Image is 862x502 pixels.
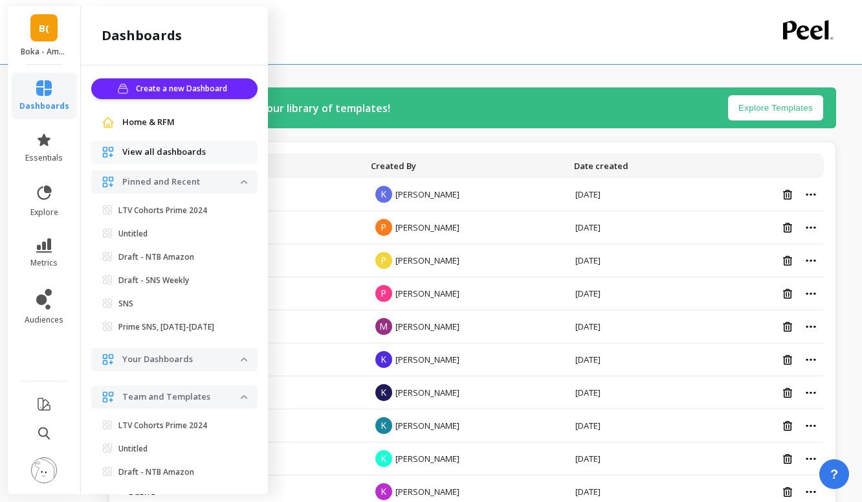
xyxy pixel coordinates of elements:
[118,444,148,454] p: Untitled
[122,146,247,159] a: View all dashboards
[395,354,459,365] span: [PERSON_NAME]
[819,459,849,489] button: ?
[102,353,115,366] img: navigation item icon
[241,358,247,361] img: down caret icon
[830,465,838,483] span: ?
[395,321,459,332] span: [PERSON_NAME]
[118,299,133,309] p: SNS
[568,277,701,310] td: [DATE]
[118,322,214,332] p: Prime SNS, [DATE]-[DATE]
[122,146,206,159] span: View all dashboards
[102,391,115,404] img: navigation item icon
[375,384,392,401] span: K
[241,180,247,184] img: down caret icon
[395,255,459,266] span: [PERSON_NAME]
[375,351,392,368] span: K
[102,176,115,188] img: navigation item icon
[568,154,701,178] th: Toggle SortBy
[568,178,701,211] td: [DATE]
[395,420,459,431] span: [PERSON_NAME]
[102,146,115,159] img: navigation item icon
[395,288,459,299] span: [PERSON_NAME]
[375,285,392,302] span: P
[91,78,258,99] button: Create a new Dashboard
[568,343,701,376] td: [DATE]
[102,116,115,129] img: navigation item icon
[395,486,459,497] span: [PERSON_NAME]
[19,101,69,111] span: dashboards
[21,47,68,57] p: Boka - Amazon (Essor)
[375,450,392,467] span: K
[118,252,194,262] p: Draft - NTB Amazon
[395,222,459,233] span: [PERSON_NAME]
[568,376,701,409] td: [DATE]
[25,153,63,163] span: essentials
[568,211,701,244] td: [DATE]
[241,395,247,399] img: down caret icon
[375,219,392,236] span: P
[395,453,459,464] span: [PERSON_NAME]
[568,442,701,475] td: [DATE]
[728,95,823,120] button: Explore Templates
[395,188,459,200] span: [PERSON_NAME]
[30,258,58,268] span: metrics
[118,205,207,216] p: LTV Cohorts Prime 2024
[395,387,459,398] span: [PERSON_NAME]
[122,353,241,366] p: Your Dashboards
[122,391,241,404] p: Team and Templates
[568,244,701,277] td: [DATE]
[375,318,392,335] span: M
[25,315,63,325] span: audiences
[364,154,568,178] th: Toggle SortBy
[375,417,392,434] span: K
[102,27,182,45] h2: dashboards
[118,467,194,477] p: Draft - NTB Amazon
[30,207,58,218] span: explore
[568,409,701,442] td: [DATE]
[136,82,231,95] span: Create a new Dashboard
[375,252,392,269] span: P
[375,483,392,500] span: K
[122,116,175,129] span: Home & RFM
[31,457,57,483] img: profile picture
[118,420,207,431] p: LTV Cohorts Prime 2024
[122,176,241,188] p: Pinned and Recent
[118,229,148,239] p: Untitled
[118,275,189,286] p: Draft - SNS Weekly
[375,186,392,203] span: K
[39,21,49,36] span: B(
[568,310,701,343] td: [DATE]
